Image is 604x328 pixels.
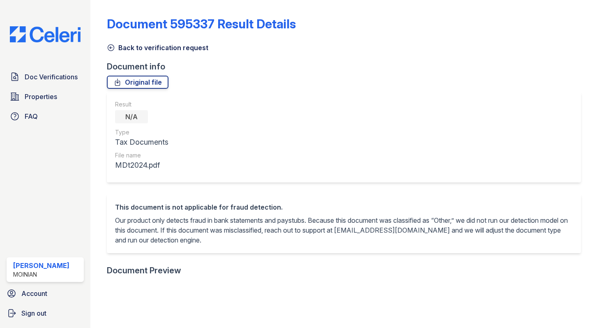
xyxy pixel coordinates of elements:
[115,136,168,148] div: Tax Documents
[107,76,168,89] a: Original file
[115,215,573,245] p: Our product only detects fraud in bank statements and paystubs. Because this document was classif...
[115,202,573,212] div: This document is not applicable for fraud detection.
[107,265,181,276] div: Document Preview
[21,289,47,298] span: Account
[115,100,168,109] div: Result
[25,92,57,102] span: Properties
[115,159,168,171] div: MDt2024.pdf
[569,295,596,320] iframe: chat widget
[13,270,69,279] div: Moinian
[13,261,69,270] div: [PERSON_NAME]
[7,69,84,85] a: Doc Verifications
[107,16,296,31] a: Document 595337 Result Details
[3,305,87,321] a: Sign out
[7,108,84,125] a: FAQ
[21,308,46,318] span: Sign out
[25,111,38,121] span: FAQ
[3,26,87,42] img: CE_Logo_Blue-a8612792a0a2168367f1c8372b55b34899dd931a85d93a1a3d3e32e68fde9ad4.png
[3,285,87,302] a: Account
[115,151,168,159] div: File name
[115,128,168,136] div: Type
[107,43,208,53] a: Back to verification request
[107,61,588,72] div: Document info
[25,72,78,82] span: Doc Verifications
[7,88,84,105] a: Properties
[115,110,148,123] div: N/A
